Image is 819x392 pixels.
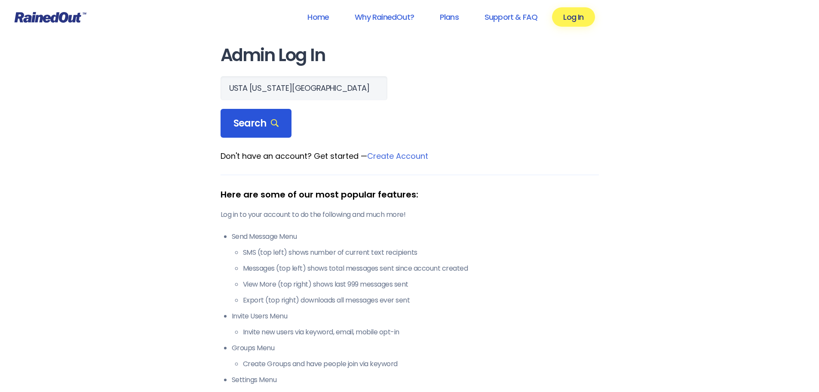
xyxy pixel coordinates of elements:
div: Here are some of our most popular features: [221,188,599,201]
a: Why RainedOut? [344,7,425,27]
a: Create Account [367,151,428,161]
li: Send Message Menu [232,231,599,306]
input: Search Orgs… [221,76,387,100]
a: Support & FAQ [473,7,549,27]
li: Invite new users via keyword, email, mobile opt-in [243,327,599,337]
li: Groups Menu [232,343,599,369]
h1: Admin Log In [221,46,599,65]
li: Export (top right) downloads all messages ever sent [243,295,599,306]
span: Search [233,117,279,130]
a: Log In [552,7,595,27]
li: SMS (top left) shows number of current text recipients [243,247,599,258]
a: Plans [429,7,470,27]
p: Log in to your account to do the following and much more! [221,210,599,220]
li: Create Groups and have people join via keyword [243,359,599,369]
div: Search [221,109,292,138]
li: Messages (top left) shows total messages sent since account created [243,263,599,274]
a: Home [296,7,340,27]
li: View More (top right) shows last 999 messages sent [243,279,599,290]
li: Invite Users Menu [232,311,599,337]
